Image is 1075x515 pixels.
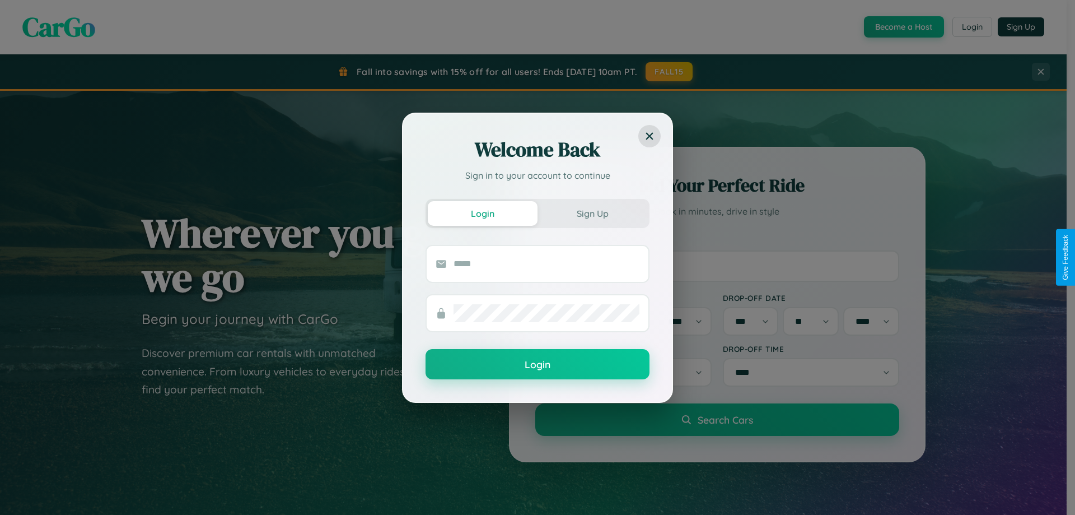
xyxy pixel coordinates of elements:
p: Sign in to your account to continue [426,169,649,182]
button: Sign Up [537,201,647,226]
button: Login [428,201,537,226]
button: Login [426,349,649,379]
div: Give Feedback [1062,235,1069,280]
h2: Welcome Back [426,136,649,163]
